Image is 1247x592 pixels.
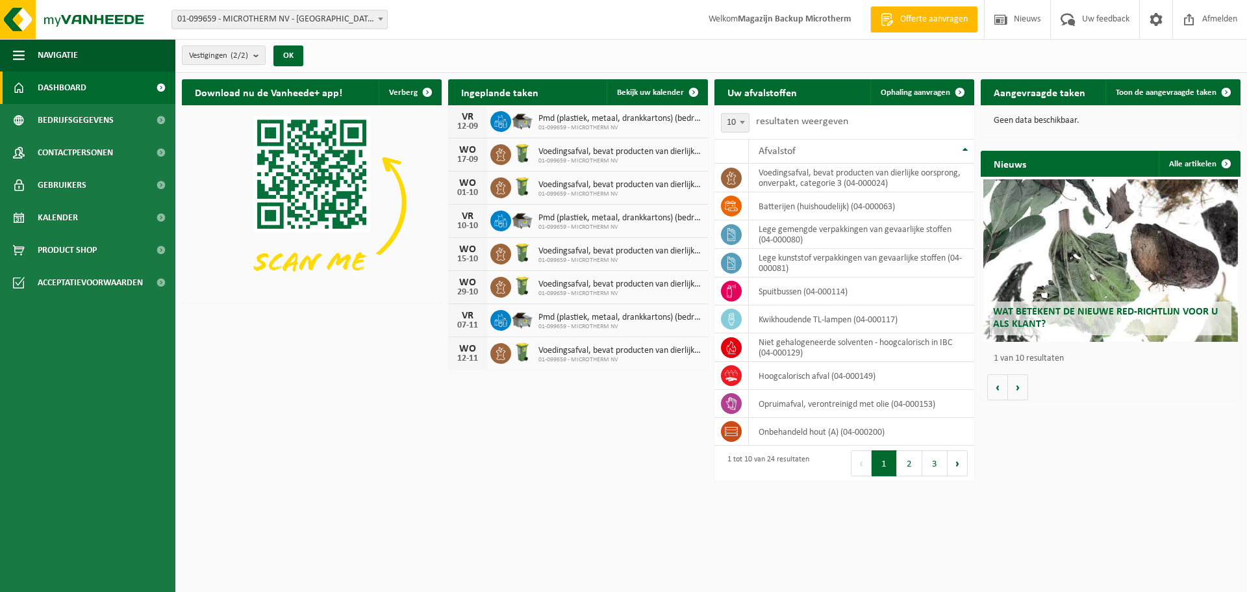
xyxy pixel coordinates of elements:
a: Toon de aangevraagde taken [1105,79,1239,105]
td: spuitbussen (04-000114) [749,277,974,305]
button: 3 [922,450,948,476]
strong: Magazijn Backup Microtherm [738,14,851,24]
button: Previous [851,450,872,476]
td: niet gehalogeneerde solventen - hoogcalorisch in IBC (04-000129) [749,333,974,362]
div: WO [455,344,481,354]
div: 07-11 [455,321,481,330]
span: 10 [722,114,749,132]
span: Wat betekent de nieuwe RED-richtlijn voor u als klant? [993,307,1218,329]
h2: Nieuws [981,151,1039,176]
div: WO [455,145,481,155]
div: WO [455,277,481,288]
td: kwikhoudende TL-lampen (04-000117) [749,305,974,333]
span: Kalender [38,201,78,234]
button: Vestigingen(2/2) [182,45,266,65]
div: VR [455,112,481,122]
h2: Uw afvalstoffen [714,79,810,105]
span: Gebruikers [38,169,86,201]
img: WB-0140-HPE-GN-50 [511,242,533,264]
span: 01-099659 - MICROTHERM NV - SINT-NIKLAAS [171,10,388,29]
span: Navigatie [38,39,78,71]
div: VR [455,211,481,222]
h2: Ingeplande taken [448,79,551,105]
span: Offerte aanvragen [897,13,971,26]
div: 12-09 [455,122,481,131]
span: Voedingsafval, bevat producten van dierlijke oorsprong, onverpakt, categorie 3 [538,180,701,190]
div: 29-10 [455,288,481,297]
td: voedingsafval, bevat producten van dierlijke oorsprong, onverpakt, categorie 3 (04-000024) [749,164,974,192]
p: 1 van 10 resultaten [994,354,1234,363]
div: WO [455,178,481,188]
a: Offerte aanvragen [870,6,977,32]
p: Geen data beschikbaar. [994,116,1228,125]
button: Verberg [379,79,440,105]
div: 10-10 [455,222,481,231]
span: 01-099659 - MICROTHERM NV [538,224,701,231]
span: 01-099659 - MICROTHERM NV [538,257,701,264]
img: Download de VHEPlus App [182,105,442,300]
div: 12-11 [455,354,481,363]
span: Voedingsafval, bevat producten van dierlijke oorsprong, onverpakt, categorie 3 [538,346,701,356]
td: onbehandeld hout (A) (04-000200) [749,418,974,446]
span: Pmd (plastiek, metaal, drankkartons) (bedrijven) [538,313,701,323]
span: 01-099659 - MICROTHERM NV [538,124,701,132]
h2: Aangevraagde taken [981,79,1098,105]
button: 1 [872,450,897,476]
img: WB-5000-GAL-GY-01 [511,308,533,330]
div: WO [455,244,481,255]
span: Verberg [389,88,418,97]
span: 10 [721,113,749,133]
span: 01-099659 - MICROTHERM NV [538,356,701,364]
span: Voedingsafval, bevat producten van dierlijke oorsprong, onverpakt, categorie 3 [538,246,701,257]
span: 01-099659 - MICROTHERM NV [538,290,701,298]
label: resultaten weergeven [756,116,848,127]
img: WB-5000-GAL-GY-01 [511,109,533,131]
span: Product Shop [38,234,97,266]
span: Afvalstof [759,146,796,157]
span: Acceptatievoorwaarden [38,266,143,299]
div: VR [455,311,481,321]
div: 17-09 [455,155,481,164]
button: Vorige [987,374,1008,400]
img: WB-0140-HPE-GN-50 [511,142,533,164]
h2: Download nu de Vanheede+ app! [182,79,355,105]
img: WB-0140-HPE-GN-50 [511,275,533,297]
span: 01-099659 - MICROTHERM NV [538,157,701,165]
span: 01-099659 - MICROTHERM NV [538,190,701,198]
span: Dashboard [38,71,86,104]
button: 2 [897,450,922,476]
span: Toon de aangevraagde taken [1116,88,1216,97]
img: WB-0140-HPE-GN-50 [511,175,533,198]
span: Voedingsafval, bevat producten van dierlijke oorsprong, onverpakt, categorie 3 [538,147,701,157]
td: lege kunststof verpakkingen van gevaarlijke stoffen (04-000081) [749,249,974,277]
span: 01-099659 - MICROTHERM NV [538,323,701,331]
span: Voedingsafval, bevat producten van dierlijke oorsprong, onverpakt, categorie 3 [538,279,701,290]
span: Bedrijfsgegevens [38,104,114,136]
button: Next [948,450,968,476]
span: Pmd (plastiek, metaal, drankkartons) (bedrijven) [538,213,701,224]
div: 15-10 [455,255,481,264]
span: Vestigingen [189,46,248,66]
span: Pmd (plastiek, metaal, drankkartons) (bedrijven) [538,114,701,124]
div: 01-10 [455,188,481,198]
a: Bekijk uw kalender [607,79,707,105]
td: opruimafval, verontreinigd met olie (04-000153) [749,390,974,418]
span: Bekijk uw kalender [617,88,684,97]
count: (2/2) [231,51,248,60]
td: lege gemengde verpakkingen van gevaarlijke stoffen (04-000080) [749,220,974,249]
span: Ophaling aanvragen [881,88,950,97]
td: hoogcalorisch afval (04-000149) [749,362,974,390]
img: WB-0140-HPE-GN-50 [511,341,533,363]
span: 01-099659 - MICROTHERM NV - SINT-NIKLAAS [172,10,387,29]
img: WB-5000-GAL-GY-01 [511,209,533,231]
div: 1 tot 10 van 24 resultaten [721,449,809,478]
span: Contactpersonen [38,136,113,169]
button: Volgende [1008,374,1028,400]
button: OK [273,45,303,66]
td: batterijen (huishoudelijk) (04-000063) [749,192,974,220]
a: Alle artikelen [1159,151,1239,177]
a: Ophaling aanvragen [870,79,973,105]
a: Wat betekent de nieuwe RED-richtlijn voor u als klant? [983,179,1238,342]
